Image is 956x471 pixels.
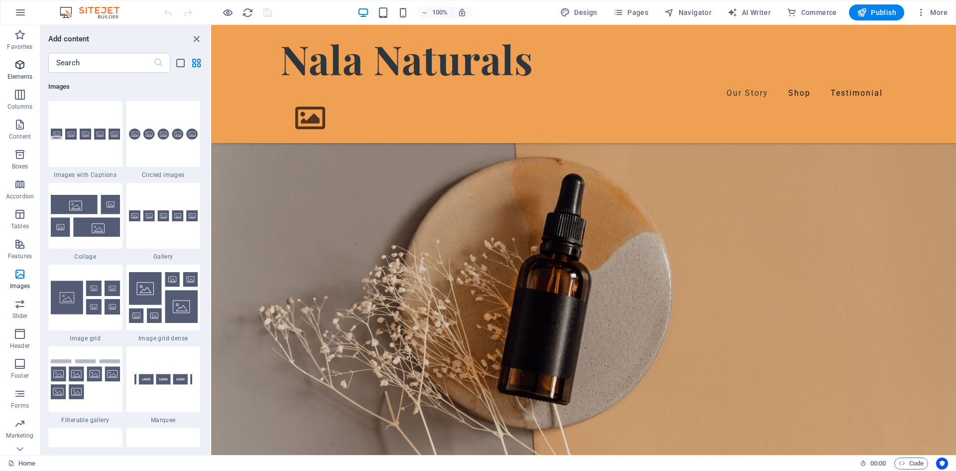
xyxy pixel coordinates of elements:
[48,334,122,342] span: Image grid
[48,416,122,424] span: Filterable gallery
[560,7,597,17] span: Design
[6,192,34,200] p: Accordion
[57,6,132,18] img: Editor Logo
[870,458,886,470] span: 00 00
[609,4,652,20] button: Pages
[9,133,31,141] p: Content
[129,356,198,402] img: marquee.svg
[12,312,28,320] p: Slider
[613,7,648,17] span: Pages
[11,402,29,410] p: Forms
[126,346,201,424] div: Marquee
[129,129,198,140] img: images-circled.svg
[129,210,198,222] img: gallery.svg
[48,33,90,45] h6: Add content
[48,53,153,73] input: Search
[126,265,201,342] div: Image grid dense
[7,103,32,111] p: Columns
[126,416,201,424] span: Marquee
[10,342,30,350] p: Header
[727,7,771,17] span: AI Writer
[899,458,924,470] span: Code
[417,6,452,18] button: 100%
[241,6,253,18] button: reload
[894,458,928,470] button: Code
[8,458,35,470] a: Click to cancel selection. Double-click to open Pages
[6,432,33,440] p: Marketing
[190,33,202,45] button: close panel
[126,253,201,261] span: Gallery
[51,281,120,314] img: image-grid.svg
[664,7,712,17] span: Navigator
[48,346,122,424] div: Filterable gallery
[126,171,201,179] span: Circled images
[783,4,841,20] button: Commerce
[51,359,120,400] img: gallery-filterable.svg
[7,73,33,81] p: Elements
[51,195,120,236] img: collage.svg
[787,7,837,17] span: Commerce
[48,265,122,342] div: Image grid
[126,183,201,261] div: Gallery
[7,43,32,51] p: Favorites
[48,101,122,179] div: Images with Captions
[222,6,234,18] button: Click here to leave preview mode and continue editing
[432,6,448,18] h6: 100%
[877,460,879,467] span: :
[48,183,122,261] div: Collage
[8,252,32,260] p: Features
[849,4,904,20] button: Publish
[556,4,601,20] button: Design
[11,222,29,230] p: Tables
[48,171,122,179] span: Images with Captions
[857,7,896,17] span: Publish
[458,8,467,17] i: On resize automatically adjust zoom level to fit chosen device.
[912,4,952,20] button: More
[916,7,948,17] span: More
[11,372,29,380] p: Footer
[126,101,201,179] div: Circled images
[242,7,253,18] i: Reload page
[860,458,886,470] h6: Session time
[48,81,200,93] h6: Images
[723,4,775,20] button: AI Writer
[51,129,120,140] img: images-with-captions.svg
[48,253,122,261] span: Collage
[174,57,186,69] button: list-view
[10,282,30,290] p: Images
[660,4,716,20] button: Navigator
[129,272,198,323] img: image-grid-dense.svg
[12,162,28,170] p: Boxes
[126,334,201,342] span: Image grid dense
[936,458,948,470] button: Usercentrics
[190,57,202,69] button: grid-view
[556,4,601,20] div: Design (Ctrl+Alt+Y)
